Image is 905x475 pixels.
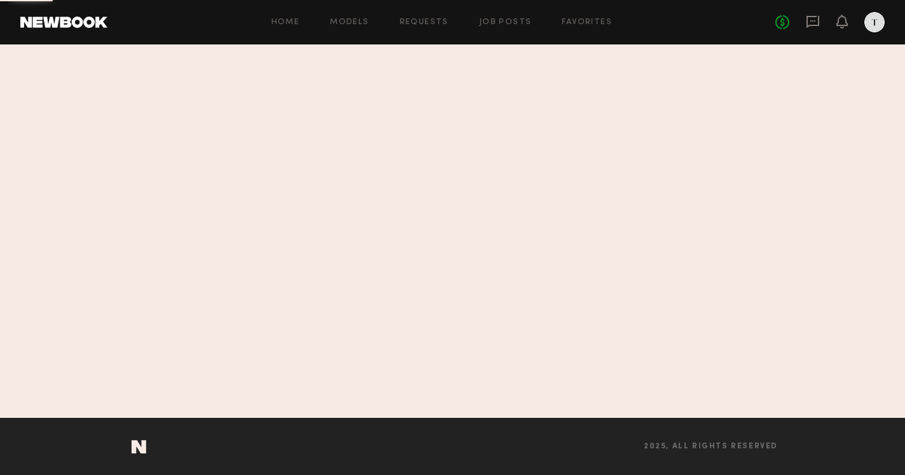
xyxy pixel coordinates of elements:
[330,18,369,27] a: Models
[271,18,300,27] a: Home
[400,18,449,27] a: Requests
[562,18,612,27] a: Favorites
[479,18,532,27] a: Job Posts
[644,443,778,451] span: 2025, all rights reserved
